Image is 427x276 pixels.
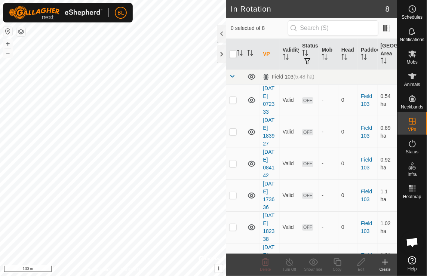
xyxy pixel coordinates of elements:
[349,267,373,272] div: Edit
[263,85,274,115] a: [DATE] 072333
[3,39,12,48] button: +
[237,51,243,57] p-sorticon: Activate to sort
[117,9,124,17] span: BL
[325,267,349,272] div: Copy
[408,127,416,132] span: VPs
[338,243,358,275] td: 0
[378,148,397,180] td: 0.92 ha
[260,267,271,272] span: Delete
[263,212,274,242] a: [DATE] 182338
[302,224,313,231] span: OFF
[338,116,358,148] td: 0
[338,211,358,243] td: 0
[319,39,338,70] th: Mob
[341,55,347,61] p-sorticon: Activate to sort
[299,39,319,70] th: Status
[401,105,423,109] span: Neckbands
[302,51,308,57] p-sorticon: Activate to sort
[231,4,385,13] h2: In Rotation
[361,55,367,61] p-sorticon: Activate to sort
[263,181,274,210] a: [DATE] 173636
[408,172,417,177] span: Infra
[406,150,418,154] span: Status
[3,49,12,58] button: –
[361,188,372,202] a: Field 103
[283,55,289,61] p-sorticon: Activate to sort
[361,220,372,234] a: Field 103
[358,39,377,70] th: Paddock
[231,24,288,32] span: 0 selected of 8
[9,6,102,19] img: Gallagher Logo
[280,148,299,180] td: Valid
[385,3,390,15] span: 8
[277,267,301,272] div: Turn Off
[302,193,313,199] span: OFF
[302,97,313,104] span: OFF
[322,223,335,231] div: -
[322,191,335,199] div: -
[361,252,372,266] a: Field 103
[373,267,397,272] div: Create
[403,194,421,199] span: Heatmap
[378,116,397,148] td: 0.89 ha
[361,125,372,139] a: Field 103
[378,243,397,275] td: 1.01 ha
[16,27,25,36] button: Map Layers
[280,243,299,275] td: Valid
[400,37,424,42] span: Notifications
[361,93,372,107] a: Field 103
[280,180,299,211] td: Valid
[402,15,423,19] span: Schedules
[397,253,427,274] a: Help
[322,96,335,104] div: -
[247,51,253,57] p-sorticon: Activate to sort
[280,39,299,70] th: Validity
[294,74,314,80] span: (5.48 ha)
[218,265,219,272] span: i
[361,157,372,171] a: Field 103
[378,180,397,211] td: 1.1 ha
[215,264,223,273] button: i
[301,267,325,272] div: Show/Hide
[378,211,397,243] td: 1.02 ha
[407,60,418,64] span: Mobs
[302,129,313,135] span: OFF
[338,180,358,211] td: 0
[404,82,420,87] span: Animals
[280,84,299,116] td: Valid
[263,74,314,80] div: Field 103
[338,39,358,70] th: Head
[263,117,274,147] a: [DATE] 183927
[120,266,142,273] a: Contact Us
[322,128,335,136] div: -
[263,244,274,274] a: [DATE] 190214
[381,59,387,65] p-sorticon: Activate to sort
[302,161,313,167] span: OFF
[84,266,112,273] a: Privacy Policy
[378,39,397,70] th: [GEOGRAPHIC_DATA] Area
[338,84,358,116] td: 0
[322,160,335,168] div: -
[260,39,279,70] th: VP
[280,211,299,243] td: Valid
[3,27,12,36] button: Reset Map
[408,267,417,271] span: Help
[338,148,358,180] td: 0
[378,84,397,116] td: 0.54 ha
[280,116,299,148] td: Valid
[288,20,378,36] input: Search (S)
[401,231,424,254] div: Open chat
[263,149,274,178] a: [DATE] 084142
[322,55,328,61] p-sorticon: Activate to sort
